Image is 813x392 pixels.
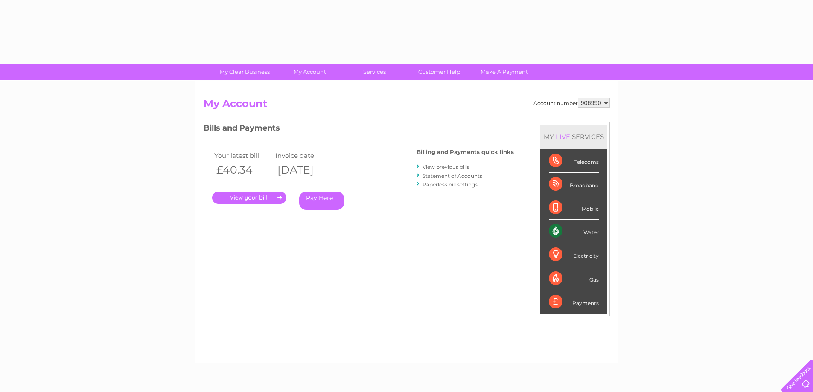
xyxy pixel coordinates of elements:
a: Paperless bill settings [423,181,478,188]
h2: My Account [204,98,610,114]
a: Statement of Accounts [423,173,482,179]
div: MY SERVICES [540,125,607,149]
div: Broadband [549,173,599,196]
a: Pay Here [299,192,344,210]
a: My Account [274,64,345,80]
div: Mobile [549,196,599,220]
div: Water [549,220,599,243]
h3: Bills and Payments [204,122,514,137]
a: View previous bills [423,164,469,170]
a: . [212,192,286,204]
div: Account number [533,98,610,108]
div: LIVE [554,133,572,141]
a: Make A Payment [469,64,539,80]
div: Gas [549,267,599,290]
div: Telecoms [549,149,599,173]
div: Payments [549,290,599,314]
th: [DATE] [273,161,335,179]
h4: Billing and Payments quick links [417,149,514,155]
td: Invoice date [273,150,335,161]
div: Electricity [549,243,599,267]
th: £40.34 [212,161,274,179]
td: Your latest bill [212,150,274,161]
a: Customer Help [404,64,475,80]
a: My Clear Business [210,64,280,80]
a: Services [339,64,410,80]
